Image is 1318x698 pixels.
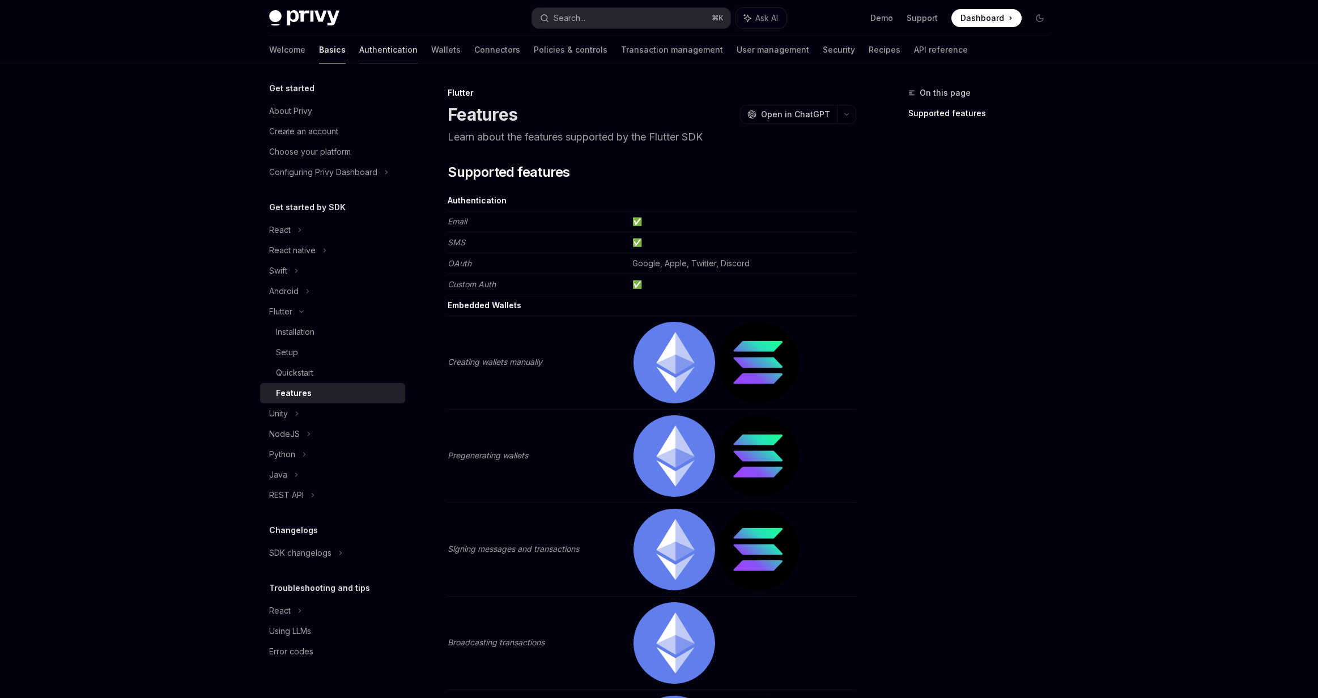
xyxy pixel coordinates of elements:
em: Signing messages and transactions [448,544,579,554]
div: About Privy [269,104,312,118]
a: Demo [870,12,893,24]
img: ethereum.png [634,602,715,684]
em: Email [448,216,467,226]
div: SDK changelogs [269,546,331,560]
a: Setup [260,342,405,363]
a: Wallets [431,36,461,63]
div: Quickstart [276,366,313,380]
em: Pregenerating wallets [448,450,528,460]
a: Features [260,383,405,403]
div: Android [269,284,299,298]
a: Transaction management [621,36,723,63]
strong: Authentication [448,195,507,205]
a: Using LLMs [260,621,405,641]
a: Policies & controls [534,36,607,63]
div: NodeJS [269,427,300,441]
div: Configuring Privy Dashboard [269,165,377,179]
img: ethereum.png [634,509,715,590]
p: Learn about the features supported by the Flutter SDK [448,129,856,145]
a: User management [737,36,809,63]
img: solana.png [717,322,799,403]
em: Broadcasting transactions [448,637,545,647]
div: React [269,223,291,237]
a: Support [907,12,938,24]
em: OAuth [448,258,471,268]
div: Search... [554,11,585,25]
em: Creating wallets manually [448,357,542,367]
div: Java [269,468,287,482]
img: solana.png [717,509,799,590]
div: Setup [276,346,298,359]
strong: Embedded Wallets [448,300,521,310]
a: API reference [914,36,968,63]
img: solana.png [717,415,799,497]
a: Dashboard [951,9,1022,27]
div: Features [276,386,312,400]
button: Open in ChatGPT [740,105,837,124]
div: Flutter [448,87,856,99]
td: ✅ [628,211,856,232]
div: Swift [269,264,287,278]
h5: Get started [269,82,314,95]
a: Supported features [908,104,1058,122]
button: Ask AI [736,8,786,28]
a: Authentication [359,36,418,63]
img: dark logo [269,10,339,26]
span: Dashboard [960,12,1004,24]
a: Installation [260,322,405,342]
a: Basics [319,36,346,63]
span: Ask AI [755,12,778,24]
a: Error codes [260,641,405,662]
div: React [269,604,291,618]
div: Python [269,448,295,461]
a: About Privy [260,101,405,121]
span: On this page [920,86,971,100]
h5: Troubleshooting and tips [269,581,370,595]
h1: Features [448,104,517,125]
h5: Changelogs [269,523,318,537]
button: Search...⌘K [532,8,730,28]
td: Google, Apple, Twitter, Discord [628,253,856,274]
span: Supported features [448,163,569,181]
a: Security [823,36,855,63]
a: Connectors [474,36,520,63]
em: Custom Auth [448,279,496,289]
img: ethereum.png [634,415,715,497]
span: ⌘ K [712,14,724,23]
td: ✅ [628,232,856,253]
h5: Get started by SDK [269,201,346,214]
a: Quickstart [260,363,405,383]
div: Unity [269,407,288,420]
em: SMS [448,237,465,247]
img: ethereum.png [634,322,715,403]
div: REST API [269,488,304,502]
button: Toggle dark mode [1031,9,1049,27]
a: Recipes [869,36,900,63]
td: ✅ [628,274,856,295]
a: Create an account [260,121,405,142]
a: Welcome [269,36,305,63]
div: Create an account [269,125,338,138]
div: Flutter [269,305,292,318]
div: Installation [276,325,314,339]
span: Open in ChatGPT [761,109,830,120]
a: Choose your platform [260,142,405,162]
div: Error codes [269,645,313,658]
div: Choose your platform [269,145,351,159]
div: Using LLMs [269,624,311,638]
div: React native [269,244,316,257]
